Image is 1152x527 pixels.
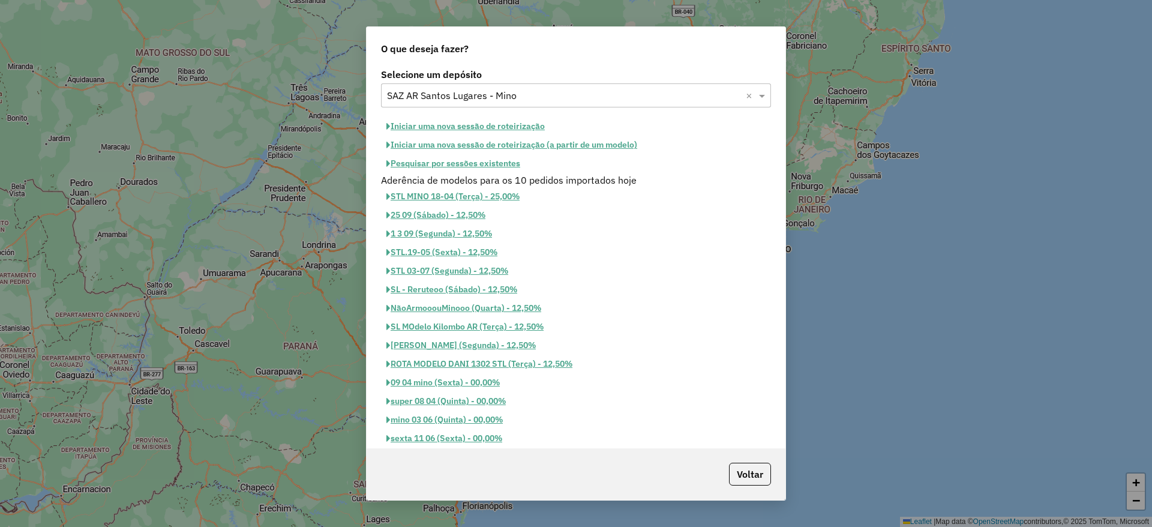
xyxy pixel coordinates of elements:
[381,280,523,299] button: SL - Reruteoo (Sábado) - 12,50%
[381,41,469,56] span: O que deseja fazer?
[381,411,508,429] button: mino 03 06 (Quinta) - 00,00%
[381,392,511,411] button: super 08 04 (Quinta) - 00,00%
[381,243,503,262] button: STL.19-05 (Sexta) - 12,50%
[374,173,778,187] div: Aderência de modelos para os 10 pedidos importados hoje
[729,463,771,486] button: Voltar
[381,336,541,355] button: [PERSON_NAME] (Segunda) - 12,50%
[381,429,508,448] button: sexta 11 06 (Sexta) - 00,00%
[746,88,756,103] span: Clear all
[381,187,525,206] button: STL MINO 18-04 (Terça) - 25,00%
[381,448,515,466] button: SMK 17 05 (Segunda) - 00,00%
[381,262,514,280] button: STL 03-07 (Segunda) - 12,50%
[381,299,547,318] button: NãoArmooouMinooo (Quarta) - 12,50%
[381,355,578,373] button: ROTA MODELO DANI 1302 STL (Terça) - 12,50%
[381,136,643,154] button: Iniciar uma nova sessão de roteirização (a partir de um modelo)
[381,224,497,243] button: 1 3 09 (Segunda) - 12,50%
[381,117,550,136] button: Iniciar uma nova sessão de roteirização
[381,67,771,82] label: Selecione um depósito
[381,373,505,392] button: 09 04 mino (Sexta) - 00,00%
[381,154,526,173] button: Pesquisar por sessões existentes
[381,206,491,224] button: 25 09 (Sábado) - 12,50%
[381,318,549,336] button: SL MOdelo Kilombo AR (Terça) - 12,50%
